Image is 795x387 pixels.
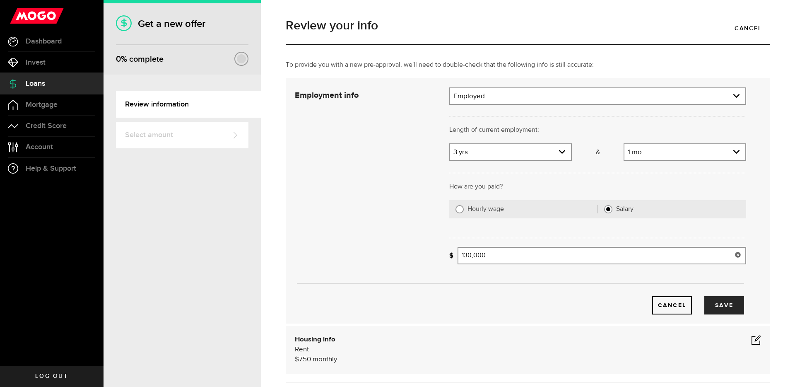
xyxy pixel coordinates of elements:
span: Log out [35,373,68,379]
h1: Review your info [286,19,770,32]
a: Review information [116,91,261,118]
strong: Employment info [295,91,359,99]
span: $ [295,356,299,363]
input: Salary [604,205,612,213]
span: Credit Score [26,122,67,130]
button: Cancel [652,296,692,314]
span: Mortgage [26,101,58,109]
label: Hourly wage [467,205,597,213]
button: Open LiveChat chat widget [7,3,31,28]
a: expand select [450,144,571,160]
p: Length of current employment: [449,125,746,135]
a: Cancel [726,19,770,37]
input: Hourly wage [455,205,464,213]
p: How are you paid? [449,182,746,192]
span: monthly [313,356,337,363]
h1: Get a new offer [116,18,248,30]
a: Select amount [116,122,248,148]
span: Rent [295,346,309,353]
a: expand select [450,88,745,104]
a: expand select [624,144,745,160]
span: 750 [299,356,311,363]
b: Housing info [295,336,335,343]
span: 0 [116,54,121,64]
span: Dashboard [26,38,62,45]
span: Loans [26,80,45,87]
span: Account [26,143,53,151]
button: Save [704,296,744,314]
span: Invest [26,59,46,66]
div: % complete [116,52,164,67]
span: Help & Support [26,165,76,172]
p: & [572,148,623,157]
p: To provide you with a new pre-approval, we'll need to double-check that the following info is sti... [286,60,770,70]
label: Salary [616,205,740,213]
